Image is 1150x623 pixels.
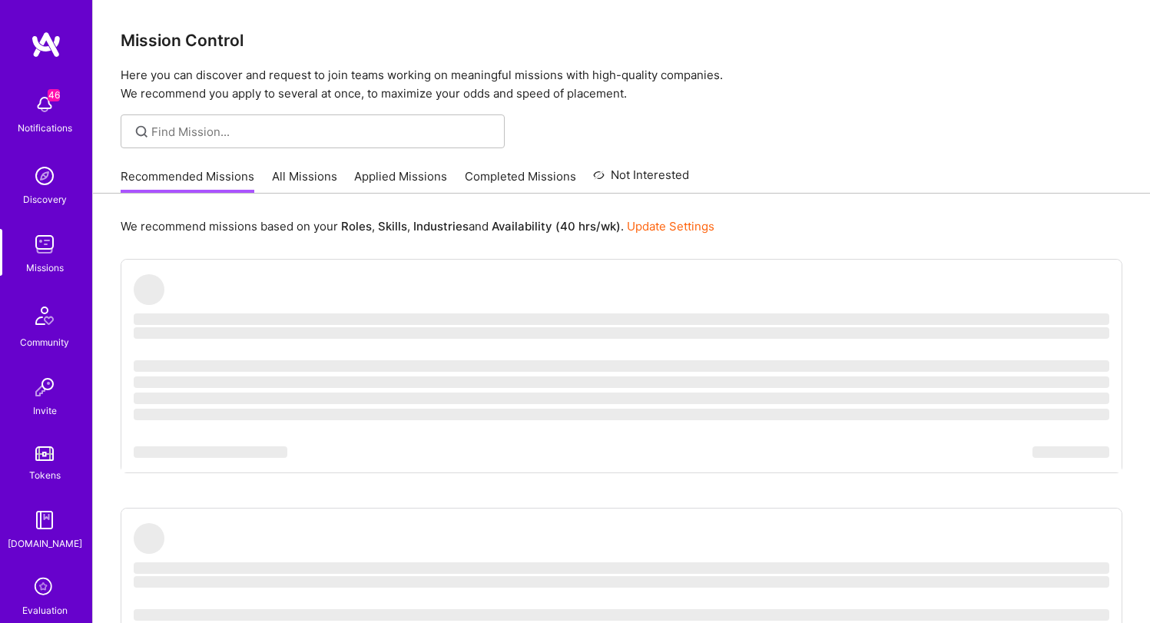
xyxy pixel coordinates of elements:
a: Recommended Missions [121,168,254,194]
input: Find Mission... [151,124,493,140]
div: Community [20,334,69,350]
div: [DOMAIN_NAME] [8,535,82,552]
img: discovery [29,161,60,191]
b: Roles [341,219,372,234]
div: Discovery [23,191,67,207]
h3: Mission Control [121,31,1122,50]
img: guide book [29,505,60,535]
div: Tokens [29,467,61,483]
div: Notifications [18,120,72,136]
a: Update Settings [627,219,714,234]
a: Applied Missions [354,168,447,194]
a: Completed Missions [465,168,576,194]
img: tokens [35,446,54,461]
p: We recommend missions based on your , , and . [121,218,714,234]
span: 46 [48,89,60,101]
img: Invite [29,372,60,403]
div: Evaluation [22,602,68,618]
img: Community [26,297,63,334]
img: bell [29,89,60,120]
div: Invite [33,403,57,419]
img: logo [31,31,61,58]
p: Here you can discover and request to join teams working on meaningful missions with high-quality ... [121,66,1122,103]
a: Not Interested [593,166,689,194]
i: icon SelectionTeam [30,573,59,602]
div: Missions [26,260,64,276]
b: Skills [378,219,407,234]
b: Availability (40 hrs/wk) [492,219,621,234]
img: teamwork [29,229,60,260]
i: icon SearchGrey [133,123,151,141]
a: All Missions [272,168,337,194]
b: Industries [413,219,469,234]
